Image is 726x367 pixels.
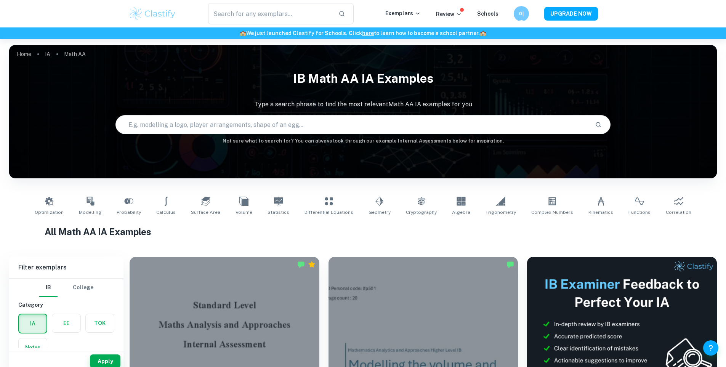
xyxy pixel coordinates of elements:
[369,209,391,216] span: Geometry
[268,209,289,216] span: Statistics
[436,10,462,18] p: Review
[517,10,526,18] h6: 이종
[86,314,114,332] button: TOK
[452,209,470,216] span: Algebra
[9,66,717,91] h1: IB Math AA IA examples
[156,209,176,216] span: Calculus
[64,50,86,58] p: Math AA
[588,209,613,216] span: Kinematics
[506,261,514,268] img: Marked
[592,118,605,131] button: Search
[19,338,47,357] button: Notes
[544,7,598,21] button: UPGRADE NOW
[666,209,691,216] span: Correlation
[305,209,353,216] span: Differential Equations
[9,137,717,145] h6: Not sure what to search for? You can always look through our example Internal Assessments below f...
[191,209,220,216] span: Surface Area
[116,114,589,135] input: E.g. modelling a logo, player arrangements, shape of an egg...
[308,261,316,268] div: Premium
[703,340,718,356] button: Help and Feedback
[486,209,516,216] span: Trigonometry
[477,11,498,17] a: Schools
[18,301,114,309] h6: Category
[480,30,486,36] span: 🏫
[236,209,252,216] span: Volume
[297,261,305,268] img: Marked
[79,209,101,216] span: Modelling
[35,209,64,216] span: Optimization
[531,209,573,216] span: Complex Numbers
[128,6,177,21] img: Clastify logo
[385,9,421,18] p: Exemplars
[73,279,93,297] button: College
[39,279,58,297] button: IB
[45,49,50,59] a: IA
[52,314,80,332] button: EE
[2,29,724,37] h6: We just launched Clastify for Schools. Click to learn how to become a school partner.
[9,257,123,278] h6: Filter exemplars
[362,30,374,36] a: here
[45,225,681,239] h1: All Math AA IA Examples
[17,49,31,59] a: Home
[406,209,437,216] span: Cryptography
[208,3,333,24] input: Search for any exemplars...
[9,100,717,109] p: Type a search phrase to find the most relevant Math AA IA examples for you
[628,209,651,216] span: Functions
[19,314,46,333] button: IA
[39,279,93,297] div: Filter type choice
[240,30,246,36] span: 🏫
[117,209,141,216] span: Probability
[514,6,529,21] button: 이종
